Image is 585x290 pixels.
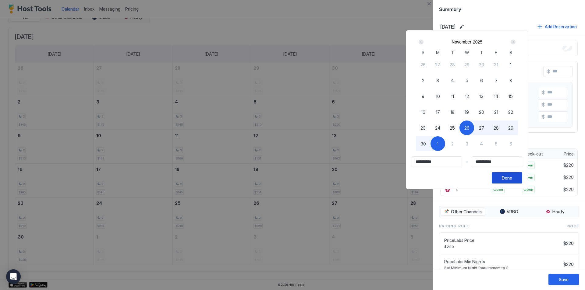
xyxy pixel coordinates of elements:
span: 18 [450,109,455,115]
button: 23 [416,121,431,135]
span: 5 [466,77,468,84]
button: 30 [416,136,431,151]
button: 2 [445,136,460,151]
button: 1 [431,136,445,151]
button: 11 [445,89,460,103]
input: Input Field [412,157,462,167]
button: 9 [416,89,431,103]
button: Prev [417,38,426,46]
span: W [465,49,469,56]
span: 11 [451,93,454,100]
span: 24 [435,125,441,131]
span: 10 [436,93,440,100]
span: T [480,49,483,56]
button: 17 [431,105,445,119]
button: 28 [489,121,503,135]
span: 19 [465,109,469,115]
button: 3 [459,136,474,151]
button: 16 [416,105,431,119]
div: Open Intercom Messenger [6,269,21,284]
span: 27 [435,61,440,68]
button: 25 [445,121,460,135]
button: 12 [459,89,474,103]
button: 7 [489,73,503,88]
span: 5 [495,141,498,147]
button: Done [492,172,522,183]
span: 20 [479,109,484,115]
button: 13 [474,89,489,103]
span: 21 [494,109,498,115]
button: Next [509,38,517,46]
button: 27 [474,121,489,135]
span: S [422,49,424,56]
span: 30 [420,141,426,147]
button: 29 [503,121,518,135]
button: 8 [503,73,518,88]
span: 31 [494,61,498,68]
span: F [495,49,497,56]
button: 2025 [473,40,482,44]
span: - [466,159,468,165]
button: 30 [474,57,489,72]
button: 4 [474,136,489,151]
button: 28 [445,57,460,72]
button: 3 [431,73,445,88]
button: 10 [431,89,445,103]
button: 22 [503,105,518,119]
span: 27 [479,125,484,131]
span: 22 [508,109,513,115]
span: 15 [509,93,513,100]
span: 2 [451,141,454,147]
button: 29 [459,57,474,72]
span: 9 [422,93,424,100]
span: 28 [494,125,499,131]
span: T [451,49,454,56]
button: 19 [459,105,474,119]
span: 12 [465,93,469,100]
button: 6 [503,136,518,151]
span: 26 [464,125,470,131]
input: Input Field [472,157,522,167]
span: 23 [420,125,426,131]
span: 3 [436,77,439,84]
span: 6 [480,77,483,84]
button: 26 [416,57,431,72]
button: 18 [445,105,460,119]
span: 13 [479,93,484,100]
span: 2 [422,77,424,84]
span: 25 [450,125,455,131]
span: 16 [421,109,425,115]
span: S [509,49,512,56]
span: 28 [450,61,455,68]
button: 2 [416,73,431,88]
button: 31 [489,57,503,72]
span: 1 [510,61,512,68]
button: 21 [489,105,503,119]
span: 30 [479,61,484,68]
span: 6 [509,141,512,147]
span: 7 [495,77,498,84]
button: 26 [459,121,474,135]
button: 27 [431,57,445,72]
span: 4 [480,141,483,147]
button: 15 [503,89,518,103]
button: 1 [503,57,518,72]
button: 4 [445,73,460,88]
span: 17 [436,109,440,115]
span: 3 [466,141,468,147]
span: 4 [451,77,454,84]
span: 8 [509,77,512,84]
span: 29 [464,61,470,68]
button: 24 [431,121,445,135]
div: Done [502,175,512,181]
button: 6 [474,73,489,88]
button: November [452,40,471,44]
span: M [436,49,440,56]
span: 29 [508,125,513,131]
button: 5 [489,136,503,151]
button: 20 [474,105,489,119]
span: 14 [494,93,498,100]
button: 14 [489,89,503,103]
